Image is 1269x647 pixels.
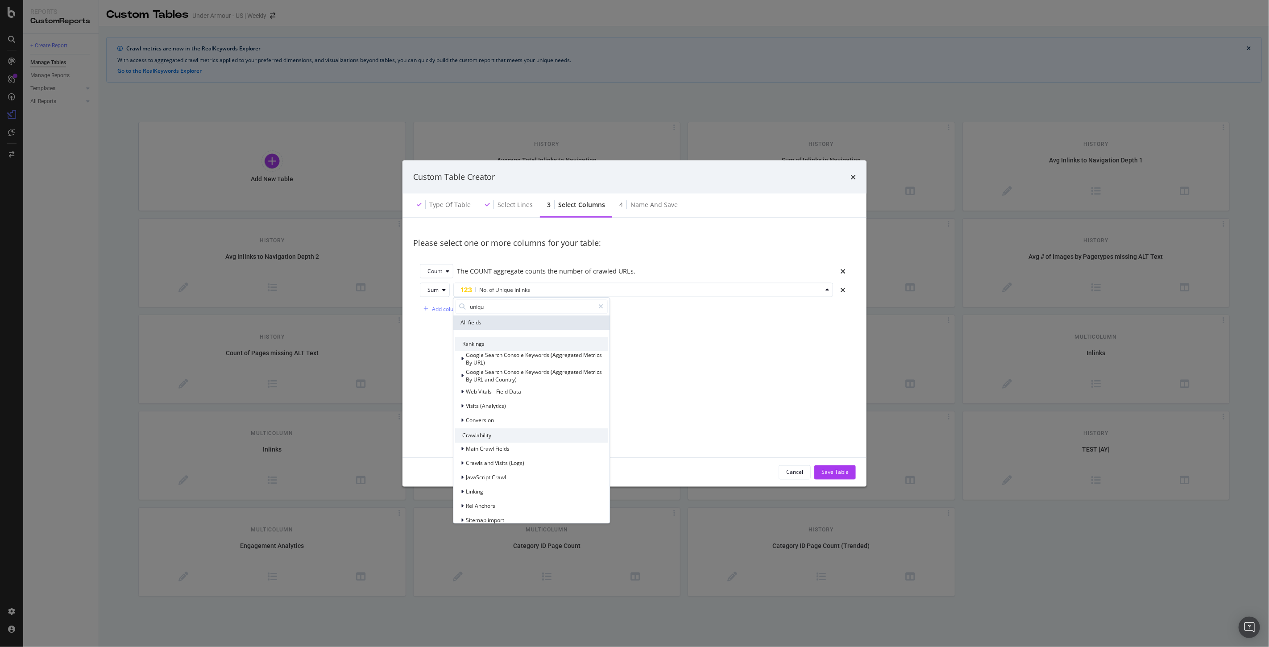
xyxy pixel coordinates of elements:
[1239,617,1260,638] div: Open Intercom Messenger
[558,200,605,209] div: Select columns
[413,171,495,183] div: Custom Table Creator
[453,315,610,330] div: All fields
[420,264,453,278] button: Count
[457,267,833,276] div: The COUNT aggregate counts the number of crawled URLs.
[466,488,483,495] span: Linking
[420,302,461,316] button: Add column
[427,287,439,293] div: Sum
[402,161,867,487] div: modal
[466,402,506,410] span: Visits (Analytics)
[455,337,608,351] div: Rankings
[619,200,623,209] div: 4
[466,459,524,467] span: Crawls and Visits (Logs)
[786,469,803,476] div: Cancel
[779,465,811,479] button: Cancel
[466,502,495,510] span: Rel Anchors
[432,305,461,312] div: Add column
[420,283,450,297] button: Sum
[466,416,494,424] span: Conversion
[547,200,551,209] div: 3
[469,300,594,313] input: Search by field name
[479,286,530,294] span: No. of Unique Inlinks
[466,388,521,395] span: Web Vitals - Field Data
[837,283,849,297] div: times
[814,465,856,479] button: Save Table
[466,351,602,366] span: Google Search Console Keywords (Aggregated Metrics By URL)
[429,200,471,209] div: Type of table
[455,428,608,443] div: Crawlability
[466,445,510,452] span: Main Crawl Fields
[466,473,506,481] span: JavaScript Crawl
[453,283,833,297] button: No. of Unique Inlinks
[498,200,533,209] div: Select lines
[850,171,856,183] div: times
[837,264,849,278] div: times
[630,200,678,209] div: Name and save
[427,269,442,274] div: Count
[821,469,849,476] div: Save Table
[466,516,504,524] span: Sitemap import
[466,369,602,384] span: Google Search Console Keywords (Aggregated Metrics By URL and Country)
[413,228,856,257] div: Please select one or more columns for your table:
